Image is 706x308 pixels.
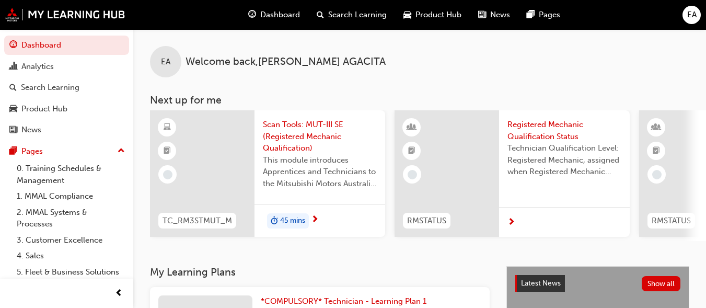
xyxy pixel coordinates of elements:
[9,105,17,114] span: car-icon
[478,8,486,21] span: news-icon
[263,154,377,190] span: This module introduces Apprentices and Technicians to the Mitsubishi Motors Australia MUT-III SE ...
[395,4,470,26] a: car-iconProduct Hub
[652,215,691,227] span: RMSTATUS
[263,119,377,154] span: Scan Tools: MUT-III SE (Registered Mechanic Qualification)
[150,266,490,278] h3: My Learning Plans
[4,142,129,161] button: Pages
[240,4,308,26] a: guage-iconDashboard
[308,4,395,26] a: search-iconSearch Learning
[507,218,515,227] span: next-icon
[13,264,129,280] a: 5. Fleet & Business Solutions
[280,215,305,227] span: 45 mins
[271,214,278,228] span: duration-icon
[415,9,461,21] span: Product Hub
[652,170,662,179] span: learningRecordVerb_NONE-icon
[4,36,129,55] a: Dashboard
[642,276,681,291] button: Show all
[13,161,129,188] a: 0. Training Schedules & Management
[395,110,630,237] a: RMSTATUSRegistered Mechanic Qualification StatusTechnician Qualification Level: Registered Mechan...
[682,6,701,24] button: EA
[163,170,172,179] span: learningRecordVerb_NONE-icon
[21,145,43,157] div: Pages
[507,142,621,178] span: Technician Qualification Level: Registered Mechanic, assigned when Registered Mechanic modules ha...
[118,144,125,158] span: up-icon
[261,296,426,306] span: *COMPULSORY* Technician - Learning Plan 1
[515,275,680,292] a: Latest NewsShow all
[4,57,129,76] a: Analytics
[4,78,129,97] a: Search Learning
[13,248,129,264] a: 4. Sales
[21,61,54,73] div: Analytics
[13,204,129,232] a: 2. MMAL Systems & Processes
[13,188,129,204] a: 1. MMAL Compliance
[115,287,123,300] span: prev-icon
[9,126,17,135] span: news-icon
[21,124,41,136] div: News
[408,144,415,158] span: booktick-icon
[407,215,446,227] span: RMSTATUS
[261,295,431,307] a: *COMPULSORY* Technician - Learning Plan 1
[539,9,560,21] span: Pages
[317,8,324,21] span: search-icon
[490,9,510,21] span: News
[328,9,387,21] span: Search Learning
[507,119,621,142] span: Registered Mechanic Qualification Status
[21,82,79,94] div: Search Learning
[9,62,17,72] span: chart-icon
[687,9,697,21] span: EA
[653,144,660,158] span: booktick-icon
[408,121,415,134] span: learningResourceType_INSTRUCTOR_LED-icon
[521,279,561,288] span: Latest News
[5,8,125,21] img: mmal
[311,215,319,225] span: next-icon
[408,170,417,179] span: learningRecordVerb_NONE-icon
[653,121,660,134] span: learningResourceType_INSTRUCTOR_LED-icon
[186,56,386,68] span: Welcome back , [PERSON_NAME] AGACITA
[21,103,67,115] div: Product Hub
[4,33,129,142] button: DashboardAnalyticsSearch LearningProduct HubNews
[9,41,17,50] span: guage-icon
[260,9,300,21] span: Dashboard
[133,94,706,106] h3: Next up for me
[527,8,535,21] span: pages-icon
[13,232,129,248] a: 3. Customer Excellence
[403,8,411,21] span: car-icon
[470,4,518,26] a: news-iconNews
[248,8,256,21] span: guage-icon
[4,120,129,140] a: News
[150,110,385,237] a: TC_RM3STMUT_MScan Tools: MUT-III SE (Registered Mechanic Qualification)This module introduces App...
[163,215,232,227] span: TC_RM3STMUT_M
[518,4,569,26] a: pages-iconPages
[9,147,17,156] span: pages-icon
[9,83,17,93] span: search-icon
[164,144,171,158] span: booktick-icon
[161,56,170,68] span: EA
[4,99,129,119] a: Product Hub
[164,121,171,134] span: learningResourceType_ELEARNING-icon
